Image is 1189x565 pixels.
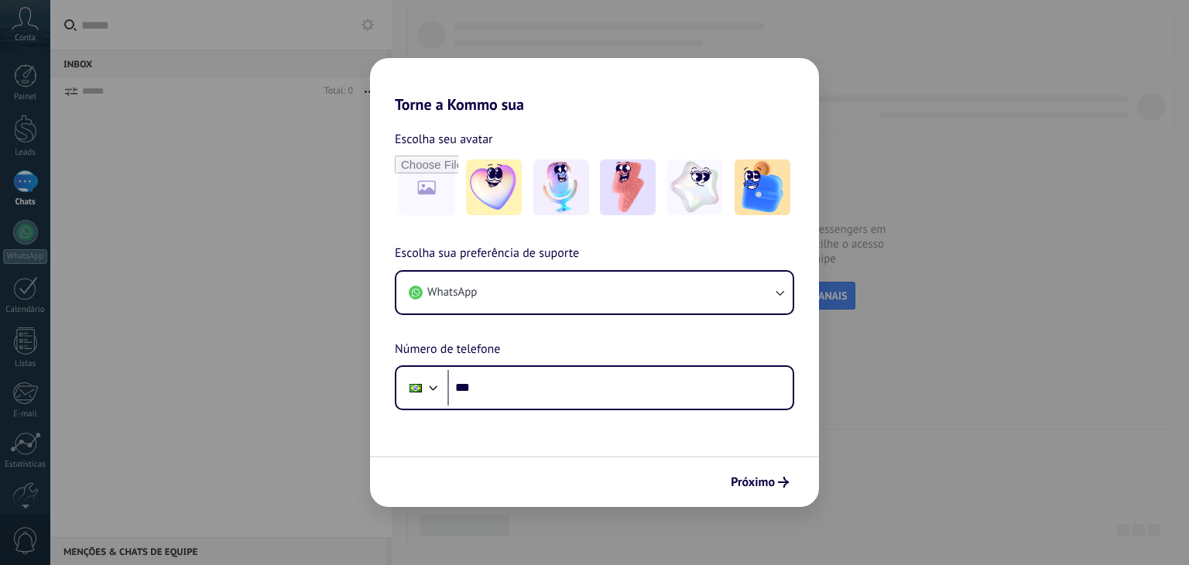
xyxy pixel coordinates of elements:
[401,372,430,404] div: Brazil: + 55
[395,129,493,149] span: Escolha seu avatar
[724,469,796,495] button: Próximo
[370,58,819,114] h2: Torne a Kommo sua
[427,285,477,300] span: WhatsApp
[667,159,723,215] img: -4.jpeg
[466,159,522,215] img: -1.jpeg
[735,159,790,215] img: -5.jpeg
[395,340,500,360] span: Número de telefone
[396,272,793,313] button: WhatsApp
[395,244,579,264] span: Escolha sua preferência de suporte
[600,159,656,215] img: -3.jpeg
[731,477,775,488] span: Próximo
[533,159,589,215] img: -2.jpeg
